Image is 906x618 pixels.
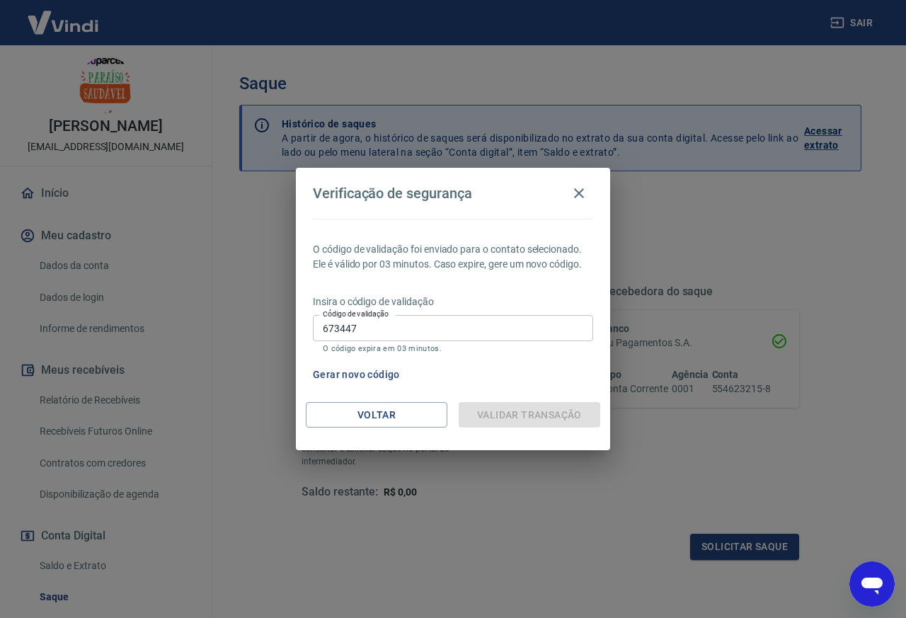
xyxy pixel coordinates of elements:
iframe: Botão para abrir a janela de mensagens [849,561,895,607]
p: O código de validação foi enviado para o contato selecionado. Ele é válido por 03 minutos. Caso e... [313,242,593,272]
label: Código de validação [323,309,389,319]
h4: Verificação de segurança [313,185,472,202]
p: Insira o código de validação [313,294,593,309]
p: O código expira em 03 minutos. [323,344,583,353]
button: Voltar [306,402,447,428]
button: Gerar novo código [307,362,406,388]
